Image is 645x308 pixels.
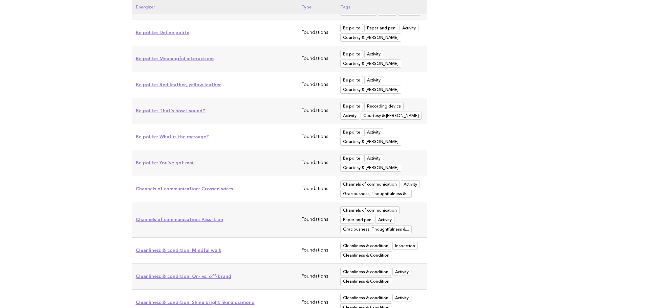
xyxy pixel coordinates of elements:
td: Foundations [297,202,336,238]
a: Cleanliness & condition: On- vs. off-brand [136,274,231,279]
span: Activity [400,24,418,32]
span: Be polite [340,154,363,162]
span: Courtesy & Manners [340,164,401,172]
span: Activity [375,216,394,224]
span: Graciousness, Thoughtfulness & Sense of Personalized Service [340,225,412,233]
span: Activity [364,50,383,58]
span: Channels of communication [340,180,400,188]
td: Foundations [297,238,336,264]
span: Paper and pen [364,24,398,32]
span: Cleanliness & condition [340,268,391,276]
span: Activity [364,128,383,136]
span: Cleanliness & condition [340,242,391,250]
span: Be polite [340,102,363,110]
span: Inspection [392,242,418,250]
span: Cleanliness & Condition [340,251,392,259]
td: Foundations [297,176,336,202]
td: Foundations [297,98,336,124]
span: Activity [340,112,359,120]
td: Foundations [297,264,336,290]
td: Foundations [297,72,336,98]
span: Activity [364,154,383,162]
a: Be polite: Red leather, yellow leather [136,82,221,87]
a: Channels of communication: Pass it on [136,217,223,222]
span: Paper and pen [340,216,374,224]
span: Be polite [340,76,363,84]
span: Courtesy & Manners [340,138,401,146]
td: Foundations [297,124,336,150]
td: Foundations [297,46,336,72]
a: Be polite: You've got mail [136,160,195,165]
a: Be polite: Meaningful interactions [136,56,214,61]
span: Activity [392,268,411,276]
span: Courtesy & Manners [361,112,422,120]
a: Be polite: That's how I sound? [136,108,205,113]
td: Foundations [297,150,336,176]
td: Foundations [297,20,336,46]
span: Graciousness, Thoughtfulness & Sense of Personalized Service [340,190,412,198]
span: Courtesy & Manners [340,86,401,94]
a: Cleanliness & condition: Shine bright like a diamond [136,300,255,305]
a: Cleanliness & condition: Mindful walk [136,247,221,253]
span: Activity [364,76,383,84]
span: Cleanliness & Condition [340,277,392,285]
span: Recording device [364,102,404,110]
span: Be polite [340,128,363,136]
span: Courtesy & Manners [340,33,401,42]
span: Be polite [340,50,363,58]
span: Activity [401,180,420,188]
a: Channels of communication: Crossed wires [136,186,233,191]
a: Be polite: What is the message? [136,134,209,139]
span: Activity [392,294,411,302]
span: Courtesy & Manners [340,60,401,68]
span: Be polite [340,24,363,32]
span: Channels of communication [340,206,400,214]
a: Be polite: Define polite [136,30,189,35]
span: Cleanliness & condition [340,294,391,302]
